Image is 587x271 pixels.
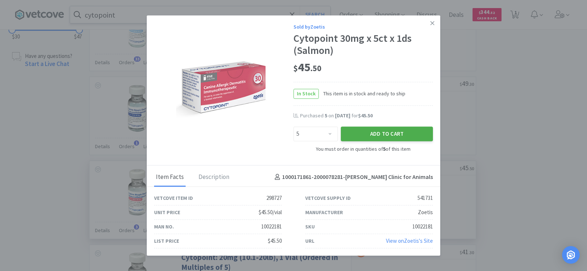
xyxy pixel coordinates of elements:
[418,208,433,217] div: Zoetis
[154,194,193,202] div: Vetcove Item ID
[386,237,433,244] a: View onZoetis's Site
[335,112,350,119] span: [DATE]
[259,208,282,217] div: $45.50/vial
[154,208,180,216] div: Unit Price
[383,146,386,153] strong: 5
[197,168,231,187] div: Description
[293,60,321,74] span: 45
[325,112,327,119] span: 5
[261,222,282,231] div: 10022181
[154,237,179,245] div: List Price
[272,173,433,182] h4: 1000171861-2000078281 - [PERSON_NAME] Clinic for Animals
[293,63,298,73] span: $
[319,89,405,98] span: This item is in stock and ready to ship
[154,223,174,231] div: Man No.
[294,89,318,98] span: In Stock
[154,168,186,187] div: Item Facts
[293,145,433,153] div: You must order in quantities of of this item
[341,127,433,142] button: Add to Cart
[305,237,314,245] div: URL
[305,208,343,216] div: Manufacturer
[562,246,580,264] div: Open Intercom Messenger
[358,112,373,119] span: $45.50
[300,112,433,120] div: Purchased on for
[266,194,282,202] div: 298727
[268,237,282,245] div: $45.50
[412,222,433,231] div: 10022181
[418,194,433,202] div: 541731
[293,32,433,57] div: Cytopoint 30mg x 5ct x 1ds (Salmon)
[176,40,271,136] img: 69894a3c7d5a4dd096f1abf43bd68f98_541731.jpeg
[305,194,351,202] div: Vetcove Supply ID
[310,63,321,73] span: . 50
[305,223,315,231] div: SKU
[293,23,433,31] div: Sold by Zoetis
